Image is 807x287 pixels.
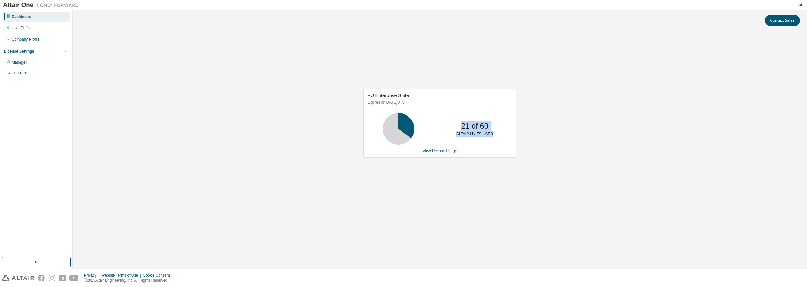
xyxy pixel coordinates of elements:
img: instagram.svg [49,275,55,281]
img: youtube.svg [69,275,78,281]
div: Website Terms of Use [101,273,143,278]
p: ALTAIR UNITS USED [456,131,493,137]
div: Managed [12,60,27,65]
img: Altair One [3,2,82,8]
div: Dashboard [12,14,32,19]
p: 21 of 60 [461,121,488,131]
img: linkedin.svg [59,275,66,281]
a: View License Usage [423,149,457,153]
div: On Prem [12,71,27,76]
p: Expires on [DATE] UTC [368,100,511,105]
span: AU Enterprise Suite [368,93,409,98]
div: Company Profile [12,37,40,42]
div: License Settings [4,49,34,54]
img: facebook.svg [38,275,45,281]
img: altair_logo.svg [2,275,34,281]
div: Cookie Consent [143,273,173,278]
p: © 2025 Altair Engineering, Inc. All Rights Reserved. [84,278,174,283]
button: Contact Sales [765,15,800,26]
div: Privacy [84,273,101,278]
div: User Profile [12,26,32,31]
